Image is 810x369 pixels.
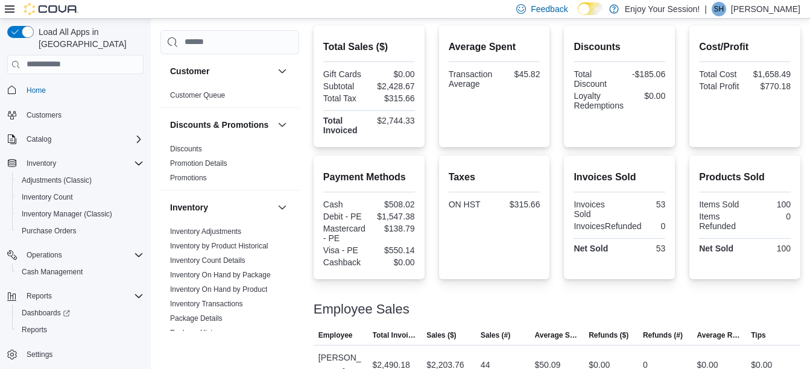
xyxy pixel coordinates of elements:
a: Inventory Count Details [170,256,245,265]
div: $315.66 [497,200,540,209]
div: Total Discount [574,69,617,89]
div: Mastercard - PE [323,224,367,243]
div: Debit - PE [323,212,367,221]
span: Home [22,83,144,98]
button: Settings [2,345,148,363]
a: Reports [17,323,52,337]
button: Inventory [22,156,61,171]
button: Cash Management [12,263,148,280]
span: Inventory Count [17,190,144,204]
a: Settings [22,347,57,362]
button: Reports [22,289,57,303]
button: Inventory Count [12,189,148,206]
span: Inventory On Hand by Product [170,285,267,294]
span: Load All Apps in [GEOGRAPHIC_DATA] [34,26,144,50]
a: Promotions [170,174,207,182]
span: Inventory On Hand by Package [170,270,271,280]
span: Settings [22,347,144,362]
a: Cash Management [17,265,87,279]
a: Home [22,83,51,98]
div: Sascha Hing [712,2,726,16]
button: Discounts & Promotions [170,119,273,131]
span: Refunds ($) [589,330,628,340]
button: Customer [275,64,290,78]
strong: Net Sold [574,244,608,253]
span: Inventory Count [22,192,73,202]
a: Package Details [170,314,223,323]
h2: Payment Methods [323,170,415,184]
div: $0.00 [628,91,665,101]
div: 53 [622,200,665,209]
div: $0.00 [372,69,415,79]
button: Operations [22,248,67,262]
div: ON HST [449,200,492,209]
button: Inventory [2,155,148,172]
a: Inventory Transactions [170,300,243,308]
h2: Taxes [449,170,540,184]
span: Operations [22,248,144,262]
span: Purchase Orders [17,224,144,238]
h2: Invoices Sold [574,170,665,184]
p: | [704,2,707,16]
span: Sales ($) [426,330,456,340]
div: 53 [622,244,665,253]
button: Operations [2,247,148,263]
strong: Total Invoiced [323,116,358,135]
h3: Discounts & Promotions [170,119,268,131]
div: $770.18 [747,81,791,91]
h3: Inventory [170,201,208,213]
a: Inventory Adjustments [170,227,241,236]
span: Adjustments (Classic) [17,173,144,188]
div: Customer [160,88,299,107]
span: Cash Management [22,267,83,277]
h2: Total Sales ($) [323,40,415,54]
div: -$185.06 [622,69,665,79]
div: Cashback [323,257,367,267]
a: Inventory Count [17,190,78,204]
h2: Average Spent [449,40,540,54]
button: Inventory [275,200,290,215]
div: Visa - PE [323,245,367,255]
h2: Discounts [574,40,665,54]
div: 0 [647,221,666,231]
span: Inventory Manager (Classic) [17,207,144,221]
span: Dashboards [17,306,144,320]
div: Discounts & Promotions [160,142,299,190]
a: Discounts [170,145,202,153]
div: $550.14 [372,245,415,255]
p: [PERSON_NAME] [731,2,800,16]
h3: Employee Sales [314,302,410,317]
div: $315.66 [372,93,415,103]
span: Purchase Orders [22,226,77,236]
span: Settings [27,350,52,359]
span: Reports [22,325,47,335]
span: Inventory Transactions [170,299,243,309]
span: Tips [751,330,765,340]
span: Employee [318,330,353,340]
span: Catalog [27,134,51,144]
button: Adjustments (Classic) [12,172,148,189]
span: Sales (#) [481,330,510,340]
button: Inventory [170,201,273,213]
div: 100 [747,200,791,209]
div: InvoicesRefunded [574,221,641,231]
a: Adjustments (Classic) [17,173,97,188]
span: Promotion Details [170,159,227,168]
span: Adjustments (Classic) [22,175,92,185]
button: Discounts & Promotions [275,118,290,132]
a: Dashboards [17,306,75,320]
div: $45.82 [497,69,540,79]
a: Customer Queue [170,91,225,99]
div: Cash [323,200,367,209]
span: Dark Mode [578,15,578,16]
button: Purchase Orders [12,222,148,239]
a: Inventory Manager (Classic) [17,207,117,221]
button: Reports [2,288,148,304]
div: Invoices Sold [574,200,617,219]
div: Items Refunded [699,212,742,231]
span: Average Refund [697,330,742,340]
span: Customers [22,107,144,122]
div: Loyalty Redemptions [574,91,624,110]
span: Discounts [170,144,202,154]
